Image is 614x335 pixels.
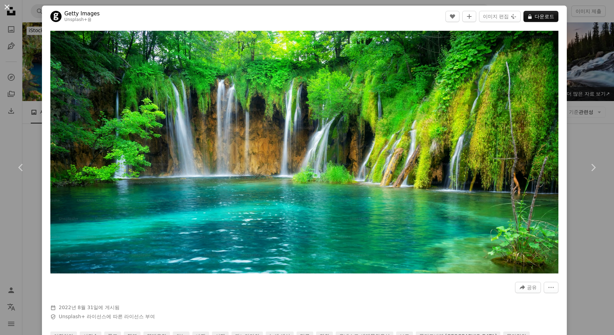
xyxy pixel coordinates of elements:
[50,31,558,273] img: 플리트 비체 호수 국립 공원의 이국적인 폭포와 호수 풍경, 유네스코 자연 세계 유산 및 크로아티아의 유명한 여행지. 호수는 크로아티아 중부 (크로아티아 고유)에 있습니다.
[544,282,558,293] button: 더 많은 작업
[59,313,155,320] span: 에 따른 라이선스 부여
[64,17,100,23] div: 용
[64,17,87,22] a: Unsplash+
[50,11,62,22] img: Getty Images의 프로필로 이동
[64,10,100,17] a: Getty Images
[50,31,558,273] button: 이 이미지 확대
[59,305,120,310] span: 에 게시됨
[59,314,106,319] a: Unsplash+ 라이선스
[527,282,537,293] span: 공유
[572,134,614,201] a: 다음
[59,305,98,310] time: 2022년 8월 31일 오전 3시 27분 12초 GMT+9
[515,282,541,293] button: 이 이미지 공유
[462,11,476,22] button: 컬렉션에 추가
[445,11,459,22] button: 좋아요
[479,11,521,22] button: 이미지 편집
[523,11,558,22] button: 다운로드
